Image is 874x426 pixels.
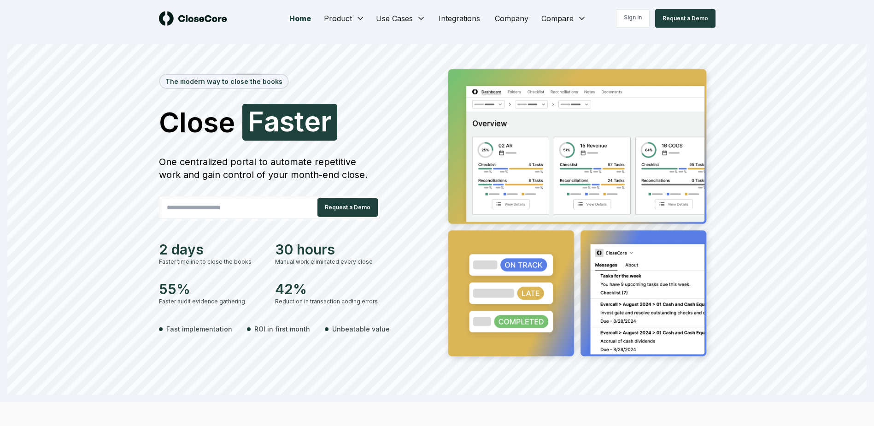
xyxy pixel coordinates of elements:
div: 30 hours [275,241,380,258]
div: 42% [275,281,380,297]
button: Request a Demo [655,9,716,28]
span: Use Cases [376,13,413,24]
div: Faster audit evidence gathering [159,297,264,306]
span: s [280,107,294,135]
span: t [294,107,304,135]
span: a [264,107,280,135]
div: One centralized portal to automate repetitive work and gain control of your month-end close. [159,155,380,181]
span: ROI in first month [254,324,310,334]
img: logo [159,11,227,26]
span: Close [159,108,235,136]
div: 55% [159,281,264,297]
span: e [304,107,321,135]
a: Integrations [431,9,487,28]
button: Use Cases [370,9,431,28]
button: Product [318,9,370,28]
div: Faster timeline to close the books [159,258,264,266]
button: Compare [536,9,592,28]
span: F [248,107,264,135]
a: Company [487,9,536,28]
span: Product [324,13,352,24]
span: Unbeatable value [332,324,390,334]
a: Home [282,9,318,28]
span: Fast implementation [166,324,232,334]
div: Manual work eliminated every close [275,258,380,266]
div: 2 days [159,241,264,258]
div: The modern way to close the books [160,75,288,88]
span: r [321,107,332,135]
img: Jumbotron [441,63,716,366]
span: Compare [541,13,574,24]
a: Sign in [616,9,650,28]
button: Request a Demo [317,198,378,217]
div: Reduction in transaction coding errors [275,297,380,306]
